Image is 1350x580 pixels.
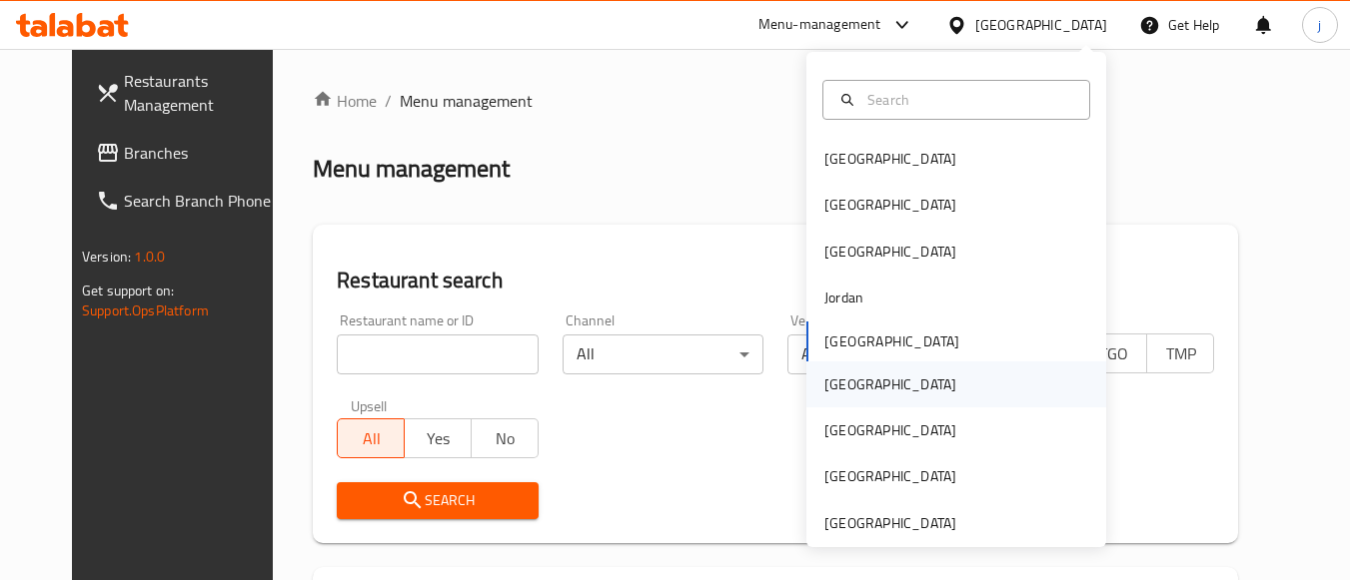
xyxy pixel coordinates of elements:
[351,398,388,412] label: Upsell
[1146,333,1214,373] button: TMP
[787,334,988,374] div: All
[824,194,956,216] div: [GEOGRAPHIC_DATA]
[80,57,298,129] a: Restaurants Management
[975,14,1107,36] div: [GEOGRAPHIC_DATA]
[346,424,397,453] span: All
[313,89,1238,113] nav: breadcrumb
[337,418,405,458] button: All
[313,89,377,113] a: Home
[824,241,956,263] div: [GEOGRAPHIC_DATA]
[824,419,956,441] div: [GEOGRAPHIC_DATA]
[80,129,298,177] a: Branches
[824,148,956,170] div: [GEOGRAPHIC_DATA]
[758,13,881,37] div: Menu-management
[413,424,464,453] span: Yes
[80,177,298,225] a: Search Branch Phone
[82,244,131,270] span: Version:
[353,488,522,513] span: Search
[337,482,538,519] button: Search
[1079,333,1147,373] button: TGO
[82,278,174,303] span: Get support on:
[385,89,392,113] li: /
[480,424,531,453] span: No
[400,89,533,113] span: Menu management
[82,297,209,323] a: Support.OpsPlatform
[404,418,472,458] button: Yes
[124,141,282,165] span: Branches
[134,244,165,270] span: 1.0.0
[563,334,763,374] div: All
[824,512,956,534] div: [GEOGRAPHIC_DATA]
[471,418,539,458] button: No
[824,287,863,308] div: Jordan
[1318,14,1321,36] span: j
[1088,339,1139,368] span: TGO
[124,189,282,213] span: Search Branch Phone
[824,373,956,395] div: [GEOGRAPHIC_DATA]
[124,69,282,117] span: Restaurants Management
[824,465,956,487] div: [GEOGRAPHIC_DATA]
[313,153,510,185] h2: Menu management
[337,334,538,374] input: Search for restaurant name or ID..
[1155,339,1206,368] span: TMP
[337,266,1214,295] h2: Restaurant search
[859,89,1077,111] input: Search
